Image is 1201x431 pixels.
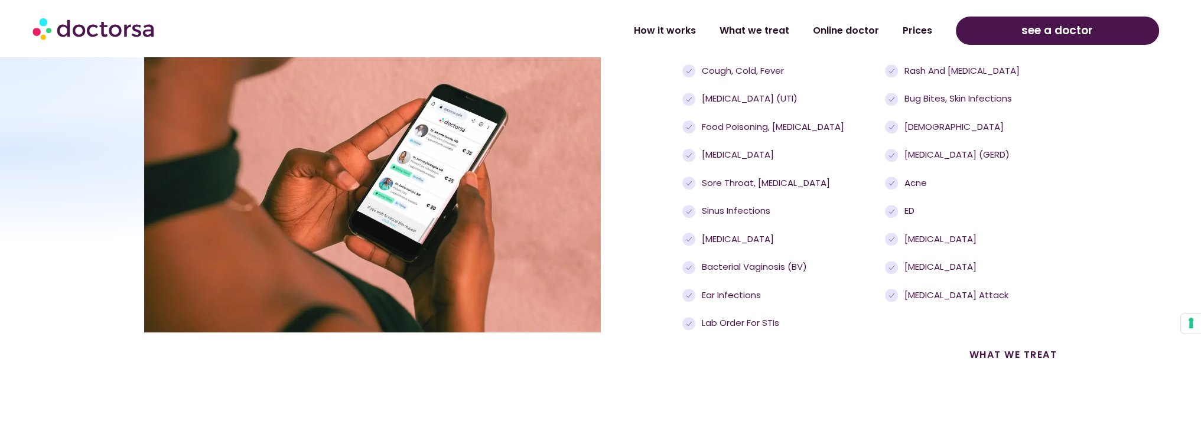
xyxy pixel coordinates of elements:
a: Online doctor [801,17,891,44]
span: see a doctor [1021,21,1093,40]
a: Food poisoning, [MEDICAL_DATA] [682,120,879,134]
a: Ear infections [682,289,879,302]
span: Lab order for STIs [699,316,779,330]
a: Sinus infections [682,204,879,218]
span: Sore throat, [MEDICAL_DATA] [699,177,830,190]
a: [MEDICAL_DATA] (UTI) [682,92,879,106]
a: Bug bites, skin infections [885,92,1045,106]
a: Prices [891,17,944,44]
span: ED [901,204,914,218]
span: Ear infections [699,289,761,302]
a: [MEDICAL_DATA] [682,233,879,246]
span: [MEDICAL_DATA] [699,233,774,246]
span: Sinus infections [699,204,770,218]
span: Acne [901,177,927,190]
span: [MEDICAL_DATA] [699,148,774,162]
nav: Menu [309,17,944,44]
a: [MEDICAL_DATA] [682,148,879,162]
span: [MEDICAL_DATA] [901,260,977,274]
button: Your consent preferences for tracking technologies [1181,314,1201,334]
span: Cough, cold, fever [699,64,784,78]
a: Sore throat, [MEDICAL_DATA] [682,177,879,190]
a: What we treat [708,17,801,44]
span: Bug bites, skin infections [901,92,1012,106]
span: Rash and [MEDICAL_DATA] [901,64,1020,78]
a: Cough, cold, fever [682,64,879,78]
a: How it works [622,17,708,44]
a: Acne [885,177,1045,190]
a: [DEMOGRAPHIC_DATA] [885,120,1045,134]
a: what we treat [969,348,1057,361]
span: [DEMOGRAPHIC_DATA] [901,120,1004,134]
a: Rash and [MEDICAL_DATA] [885,64,1045,78]
span: Bacterial Vaginosis (BV) [699,260,807,274]
a: Bacterial Vaginosis (BV) [682,260,879,274]
a: [MEDICAL_DATA] [885,260,1045,274]
span: [MEDICAL_DATA] (GERD) [901,148,1010,162]
span: [MEDICAL_DATA] (UTI) [699,92,798,106]
span: [MEDICAL_DATA] [901,233,977,246]
span: [MEDICAL_DATA] attack [901,289,1008,302]
a: see a doctor [956,17,1159,45]
a: [MEDICAL_DATA] attack [885,289,1045,302]
span: Food poisoning, [MEDICAL_DATA] [699,120,844,134]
